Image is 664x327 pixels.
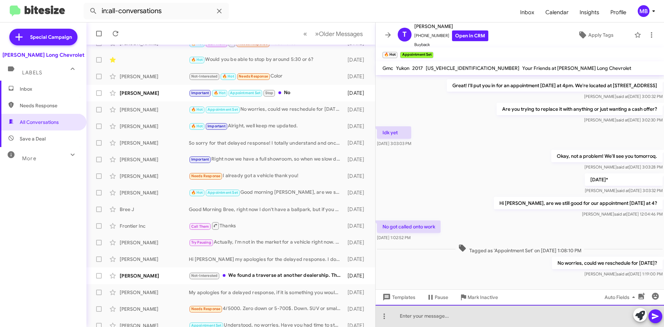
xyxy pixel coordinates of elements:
[605,291,638,303] span: Auto Fields
[20,135,46,142] span: Save a Deal
[120,156,189,163] div: [PERSON_NAME]
[382,52,397,58] small: 🔥 Hot
[84,3,229,19] input: Search
[585,188,663,193] span: [PERSON_NAME] [DATE] 3:03:32 PM
[120,123,189,130] div: [PERSON_NAME]
[189,56,344,64] div: Would you be able to stop by around 5:30 or 6?
[120,272,189,279] div: [PERSON_NAME]
[189,122,344,130] div: Alright, well keep me updated.
[207,107,238,112] span: Appointment Set
[191,190,203,195] span: 🔥 Hot
[585,173,663,186] p: [DATE]*
[616,117,628,122] span: said at
[120,222,189,229] div: Frontier Inc
[120,90,189,97] div: [PERSON_NAME]
[638,5,649,17] div: MB
[426,65,519,71] span: [US_VEHICLE_IDENTIFICATION_NUMBER]
[552,257,663,269] p: No worries, could we reschedule for [DATE]?
[189,189,344,197] div: Good morning [PERSON_NAME], are we still on for our appointment at 3pm [DATE]?
[189,139,344,146] div: So sorry for that delayed response! I totally understand and once you get your service handled an...
[377,141,411,146] span: [DATE] 3:03:03 PM
[120,289,189,296] div: [PERSON_NAME]
[9,29,77,45] a: Special Campaign
[540,2,574,22] span: Calendar
[412,65,423,71] span: 2017
[344,306,370,312] div: [DATE]
[617,164,629,170] span: said at
[582,211,663,217] span: [PERSON_NAME] [DATE] 12:04:46 PM
[414,22,488,30] span: [PERSON_NAME]
[22,155,36,162] span: More
[344,239,370,246] div: [DATE]
[191,57,203,62] span: 🔥 Hot
[454,291,504,303] button: Mark Inactive
[344,90,370,97] div: [DATE]
[344,123,370,130] div: [DATE]
[2,52,84,58] div: [PERSON_NAME] Long Chevrolet
[230,91,260,95] span: Appointment Set
[120,206,189,213] div: Bree J
[191,307,221,311] span: Needs Response
[617,188,629,193] span: said at
[588,29,614,41] span: Apply Tags
[311,27,367,41] button: Next
[414,41,488,48] span: Buyback
[191,224,209,229] span: Call Them
[344,106,370,113] div: [DATE]
[494,197,663,209] p: Hi [PERSON_NAME], are we still good for our appointment [DATE] at 4?
[189,305,344,313] div: 4/5000. Zero down or 5-700$. Down. SUV or small truck
[421,291,454,303] button: Pause
[584,117,663,122] span: [PERSON_NAME] [DATE] 3:02:30 PM
[189,89,344,97] div: No
[191,240,211,245] span: Try Pausing
[20,119,59,126] span: All Conversations
[617,271,629,276] span: said at
[120,139,189,146] div: [PERSON_NAME]
[239,74,268,79] span: Needs Response
[614,211,626,217] span: said at
[191,174,221,178] span: Needs Response
[377,126,411,139] p: Idk yet
[599,291,643,303] button: Auto Fields
[344,256,370,263] div: [DATE]
[189,256,344,263] div: Hi [PERSON_NAME] my apologies for the delayed response. I don't know what offer I could give you ...
[344,206,370,213] div: [DATE]
[120,256,189,263] div: [PERSON_NAME]
[344,272,370,279] div: [DATE]
[344,156,370,163] div: [DATE]
[574,2,605,22] a: Insights
[265,91,274,95] span: Stop
[191,124,203,128] span: 🔥 Hot
[515,2,540,22] a: Inbox
[214,91,225,95] span: 🔥 Hot
[400,52,433,58] small: Appointment Set
[191,157,209,162] span: Important
[381,291,415,303] span: Templates
[222,74,234,79] span: 🔥 Hot
[344,73,370,80] div: [DATE]
[522,65,631,71] span: Your Friends at [PERSON_NAME] Long Chevrolet
[189,289,344,296] div: My apologies for a delayed response, if it is something you would consider, please let me know wh...
[344,189,370,196] div: [DATE]
[584,94,663,99] span: [PERSON_NAME] [DATE] 3:00:32 PM
[605,2,632,22] a: Profile
[468,291,498,303] span: Mark Inactive
[632,5,656,17] button: MB
[189,238,344,246] div: Actually, I'm not in the market for a vehicle right now. Only call I made around that day was to ...
[207,124,225,128] span: Important
[120,173,189,180] div: [PERSON_NAME]
[315,29,319,38] span: »
[189,221,344,230] div: Thanks
[20,85,79,92] span: Inbox
[344,222,370,229] div: [DATE]
[319,30,363,38] span: Older Messages
[120,306,189,312] div: [PERSON_NAME]
[497,103,663,115] p: Are you trying to replace it with anything or just wanting a cash offer?
[376,291,421,303] button: Templates
[191,107,203,112] span: 🔥 Hot
[551,150,663,162] p: Okay, not a problem! We'll see you tomorroq.
[120,73,189,80] div: [PERSON_NAME]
